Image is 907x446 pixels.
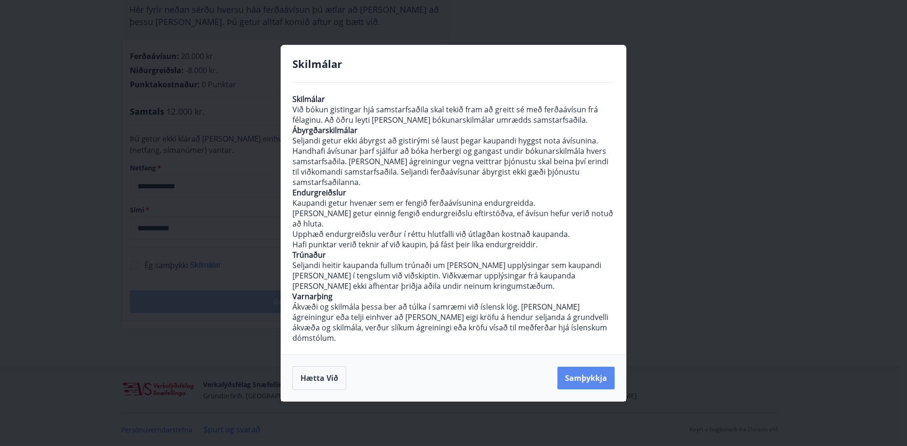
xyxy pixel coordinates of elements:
button: Samþykkja [557,367,615,389]
h4: Skilmálar [292,57,615,71]
p: Seljandi getur ekki ábyrgst að gistirými sé laust þegar kaupandi hyggst nota ávísunina. Handhafi ... [292,135,615,187]
p: Seljandi heitir kaupanda fullum trúnaði um [PERSON_NAME] upplýsingar sem kaupandi [PERSON_NAME] í... [292,260,615,291]
strong: Trúnaður [292,250,326,260]
strong: Endurgreiðslur [292,187,346,198]
strong: Varnarþing [292,291,333,302]
strong: Ábyrgðarskilmálar [292,125,358,135]
p: Hafi punktar verið teknir af við kaupin, þá fást þeir líka endurgreiddir. [292,239,615,250]
p: Ákvæði og skilmála þessa ber að túlka í samræmi við íslensk lög. [PERSON_NAME] ágreiningur eða te... [292,302,615,343]
button: Hætta við [292,366,346,390]
strong: Skilmálar [292,94,325,104]
p: Kaupandi getur hvenær sem er fengið ferðaávísunina endurgreidda. [292,198,615,208]
p: Upphæð endurgreiðslu verður í réttu hlutfalli við útlagðan kostnað kaupanda. [292,229,615,239]
p: Við bókun gistingar hjá samstarfsaðila skal tekið fram að greitt sé með ferðaávísun frá félaginu.... [292,104,615,125]
p: [PERSON_NAME] getur einnig fengið endurgreiðslu eftirstöðva, ef ávísun hefur verið notuð að hluta. [292,208,615,229]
